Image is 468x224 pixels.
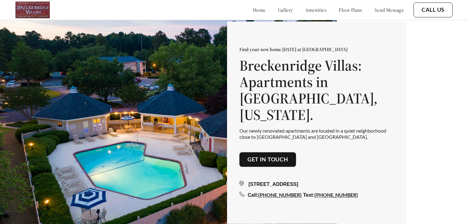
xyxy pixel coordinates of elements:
[422,7,444,13] a: Call Us
[239,58,394,123] h1: Breckenridge Villas: Apartments in [GEOGRAPHIC_DATA], [US_STATE].
[315,192,358,198] a: [PHONE_NUMBER]
[239,152,296,167] button: Get in touch
[414,2,453,17] button: Call Us
[258,192,302,198] a: [PHONE_NUMBER]
[15,2,50,18] img: logo.png
[248,193,259,198] span: Call:
[239,128,394,140] p: Our newly renovated apartments are located in a quiet neighborhood close to [GEOGRAPHIC_DATA] and...
[339,7,362,13] a: floor plans
[305,7,327,13] a: amenities
[375,7,404,13] a: send message
[303,193,315,198] span: Text:
[239,181,394,188] div: [STREET_ADDRESS]
[253,7,266,13] a: home
[247,156,288,163] a: Get in touch
[278,7,293,13] a: gallery
[239,46,394,53] p: Find your new home [DATE] at [GEOGRAPHIC_DATA]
